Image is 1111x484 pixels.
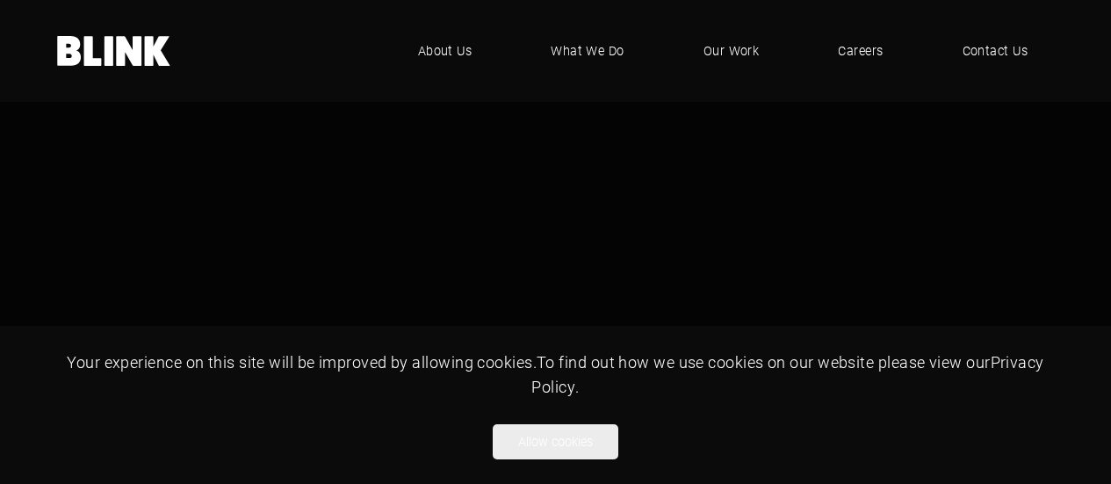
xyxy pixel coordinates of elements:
[812,25,909,77] a: Careers
[57,36,171,66] a: Home
[418,41,473,61] span: About Us
[524,25,651,77] a: What We Do
[936,25,1055,77] a: Contact Us
[493,424,618,459] button: Allow cookies
[677,25,786,77] a: Our Work
[963,41,1028,61] span: Contact Us
[703,41,760,61] span: Our Work
[838,41,883,61] span: Careers
[551,41,624,61] span: What We Do
[67,351,1043,397] span: Your experience on this site will be improved by allowing cookies. To find out how we use cookies...
[392,25,499,77] a: About Us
